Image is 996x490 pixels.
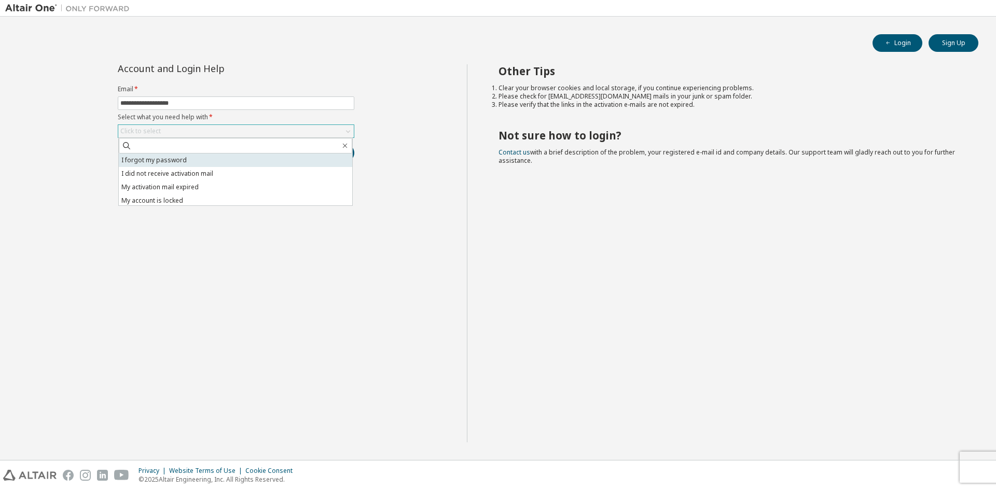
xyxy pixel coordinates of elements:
[63,470,74,481] img: facebook.svg
[499,84,960,92] li: Clear your browser cookies and local storage, if you continue experiencing problems.
[245,467,299,475] div: Cookie Consent
[499,92,960,101] li: Please check for [EMAIL_ADDRESS][DOMAIN_NAME] mails in your junk or spam folder.
[118,64,307,73] div: Account and Login Help
[3,470,57,481] img: altair_logo.svg
[499,148,955,165] span: with a brief description of the problem, your registered e-mail id and company details. Our suppo...
[499,101,960,109] li: Please verify that the links in the activation e-mails are not expired.
[499,148,530,157] a: Contact us
[929,34,978,52] button: Sign Up
[119,153,352,167] li: I forgot my password
[118,85,354,93] label: Email
[5,3,135,13] img: Altair One
[499,129,960,142] h2: Not sure how to login?
[114,470,129,481] img: youtube.svg
[118,113,354,121] label: Select what you need help with
[97,470,108,481] img: linkedin.svg
[80,470,91,481] img: instagram.svg
[139,475,299,484] p: © 2025 Altair Engineering, Inc. All Rights Reserved.
[120,127,161,135] div: Click to select
[139,467,169,475] div: Privacy
[169,467,245,475] div: Website Terms of Use
[873,34,922,52] button: Login
[499,64,960,78] h2: Other Tips
[118,125,354,137] div: Click to select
